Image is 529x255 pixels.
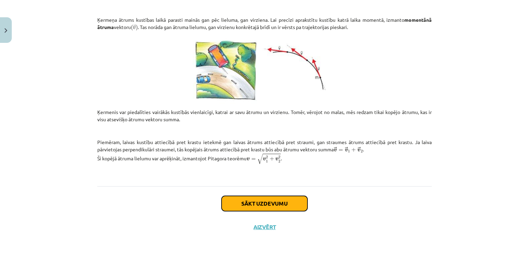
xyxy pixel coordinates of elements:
span: 2 [278,156,280,159]
p: Ķermeņa ātrums kustības laikā parasti mainās gan pēc lieluma, gan virziena. Lai precīzi aprakstīt... [97,16,432,31]
span: v [357,149,360,152]
span: v [133,26,136,29]
span: ( [131,25,133,31]
span: v [275,158,278,161]
span: 2 [361,150,363,153]
button: Aizvērt [251,224,278,230]
p: Piemēram, laivas kustību attiecībā pret krastu ietekmē gan laivas ātrums attiecībā pret straumi, ... [97,139,432,164]
span: = [251,158,256,160]
span: v [263,158,266,161]
span: + [270,157,274,161]
span: 2 [278,160,280,163]
span: v [246,158,250,161]
span: 1 [266,160,268,163]
span: v [345,149,348,152]
span: √ [257,154,263,164]
span: → [334,147,337,151]
span: 1 [348,150,350,153]
span: = [339,149,343,151]
span: → [345,147,348,151]
img: icon-close-lesson-0947bae3869378f0d4975bcd49f059093ad1ed9edebbc8119c70593378902aed.svg [5,28,7,33]
span: 2 [266,156,268,159]
p: Ķermenis var piedalīties vairākās kustībās vienlaicīgi, katrai ar savu ātrumu un virzienu. Tomēr,... [97,108,432,123]
span: → [358,147,361,151]
span: → [133,25,136,29]
span: ) [136,25,138,31]
span: v [334,149,337,152]
button: Sākt uzdevumu [222,196,307,211]
span: + [351,148,356,152]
